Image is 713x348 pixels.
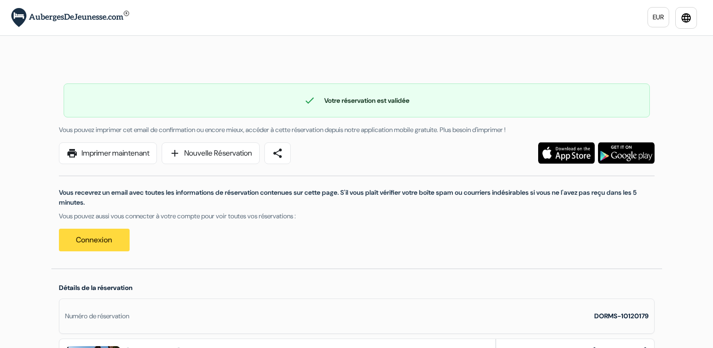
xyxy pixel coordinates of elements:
img: AubergesDeJeunesse.com [11,8,129,27]
span: add [169,148,180,159]
span: Détails de la réservation [59,283,132,292]
a: printImprimer maintenant [59,142,157,164]
span: Vous pouvez imprimer cet email de confirmation ou encore mieux, accéder à cette réservation depui... [59,125,506,134]
div: Numéro de réservation [65,311,129,321]
strong: DORMS-10120179 [594,312,648,320]
span: check [304,95,315,106]
a: share [264,142,291,164]
span: share [272,148,283,159]
a: Connexion [59,229,130,251]
i: language [680,12,692,24]
a: language [675,7,697,29]
a: addNouvelle Réservation [162,142,260,164]
p: Vous recevrez un email avec toutes les informations de réservation contenues sur cette page. S'il... [59,188,655,207]
div: Votre réservation est validée [64,95,649,106]
img: Téléchargez l'application gratuite [538,142,595,164]
p: Vous pouvez aussi vous connecter à votre compte pour voir toutes vos réservations : [59,211,655,221]
span: print [66,148,78,159]
img: Téléchargez l'application gratuite [598,142,655,164]
a: EUR [647,7,669,27]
